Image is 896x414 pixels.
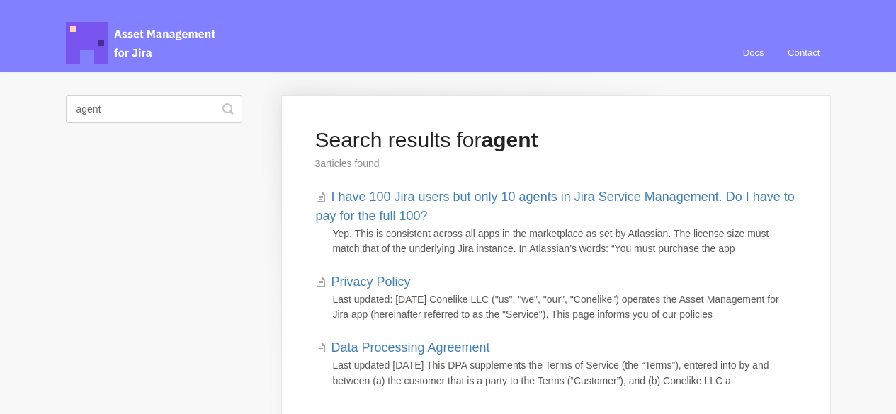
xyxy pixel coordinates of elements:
strong: agent [482,128,538,151]
p: Last updated [DATE] This DPA supplements the Terms of Service (the “Terms”), entered into by and ... [332,358,797,389]
input: Search [66,95,242,123]
a: Contact [777,34,830,72]
strong: 3 [314,158,320,169]
a: I have 100 Jira users but only 10 agents in Jira Service Management. Do I have to pay for the ful... [315,188,797,226]
p: Yep. This is consistent across all apps in the marketplace as set by Atlassian. The license size ... [332,226,797,257]
h1: Search results for [314,127,797,153]
span: Asset Management for Jira Docs [66,22,217,64]
a: Data Processing Agreement [315,338,489,357]
p: articles found [314,156,797,172]
p: Last updated: [DATE] Conelike LLC ("us", "we", "our", "Conelike") operates the Asset Management f... [332,292,797,323]
a: Docs [732,34,775,72]
a: Privacy Policy [315,272,410,292]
